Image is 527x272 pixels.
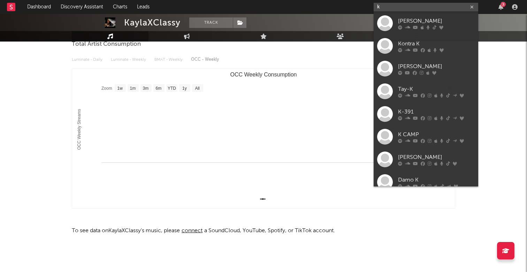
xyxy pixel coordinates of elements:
div: Damo K [398,176,475,184]
div: [PERSON_NAME] [398,17,475,25]
a: [PERSON_NAME] [374,148,478,171]
button: Track [189,17,233,28]
div: [PERSON_NAME] [398,62,475,71]
text: 1w [117,86,123,91]
text: All [195,86,199,91]
text: 6m [156,86,162,91]
text: 3m [143,86,149,91]
a: Damo K [374,171,478,193]
text: 1m [130,86,136,91]
a: K-391 [374,103,478,125]
a: K CAMP [374,125,478,148]
a: Tay-K [374,80,478,103]
div: Kontra K [398,39,475,48]
div: 3 [501,2,506,7]
span: Total Artist Consumption [72,40,141,49]
div: K-391 [398,108,475,116]
a: [PERSON_NAME] [374,12,478,35]
text: 1y [182,86,187,91]
div: Tay-K [398,85,475,93]
div: KaylaXClassy [124,17,181,28]
div: [PERSON_NAME] [398,153,475,161]
span: connect [180,228,204,234]
text: OCC Weekly Streams [77,109,82,150]
svg: OCC Weekly Consumption [72,69,455,208]
button: 3 [498,4,503,10]
a: Kontra K [374,35,478,57]
text: Zoom [101,86,112,91]
p: To see data on KaylaXClassy 's music, please a SoundCloud, YouTube, Spotify, or TikTok account. [72,227,455,235]
a: [PERSON_NAME] [374,57,478,80]
text: OCC Weekly Consumption [230,72,297,78]
input: Search for artists [374,3,478,12]
div: K CAMP [398,130,475,139]
text: YTD [168,86,176,91]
